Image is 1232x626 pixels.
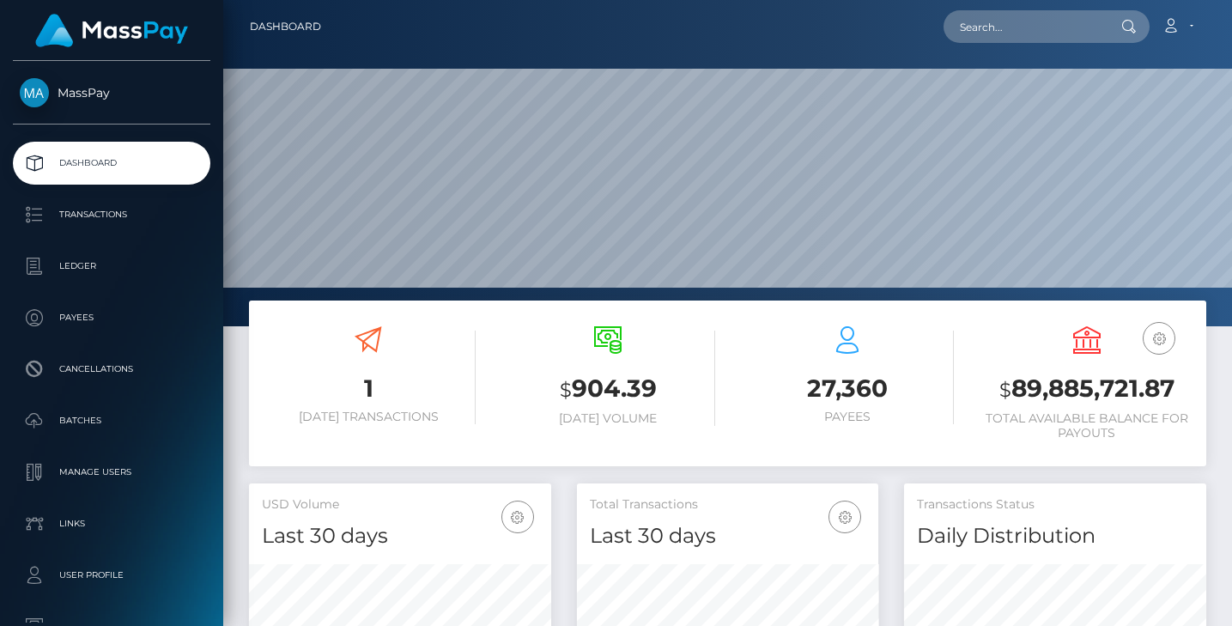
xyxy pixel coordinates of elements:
[262,410,476,424] h6: [DATE] Transactions
[13,451,210,494] a: Manage Users
[590,496,866,514] h5: Total Transactions
[980,411,1193,441] h6: Total Available Balance for Payouts
[20,78,49,107] img: MassPay
[560,378,572,402] small: $
[250,9,321,45] a: Dashboard
[35,14,188,47] img: MassPay Logo
[13,399,210,442] a: Batches
[917,521,1193,551] h4: Daily Distribution
[20,356,203,382] p: Cancellations
[741,410,955,424] h6: Payees
[980,372,1193,407] h3: 89,885,721.87
[741,372,955,405] h3: 27,360
[20,562,203,588] p: User Profile
[13,554,210,597] a: User Profile
[20,253,203,279] p: Ledger
[13,193,210,236] a: Transactions
[20,305,203,331] p: Payees
[262,496,538,514] h5: USD Volume
[501,372,715,407] h3: 904.39
[13,245,210,288] a: Ledger
[20,511,203,537] p: Links
[13,85,210,100] span: MassPay
[20,150,203,176] p: Dashboard
[13,296,210,339] a: Payees
[262,521,538,551] h4: Last 30 days
[13,502,210,545] a: Links
[501,411,715,426] h6: [DATE] Volume
[20,459,203,485] p: Manage Users
[999,378,1011,402] small: $
[13,348,210,391] a: Cancellations
[13,142,210,185] a: Dashboard
[262,372,476,405] h3: 1
[917,496,1193,514] h5: Transactions Status
[590,521,866,551] h4: Last 30 days
[20,408,203,434] p: Batches
[20,202,203,228] p: Transactions
[944,10,1105,43] input: Search...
